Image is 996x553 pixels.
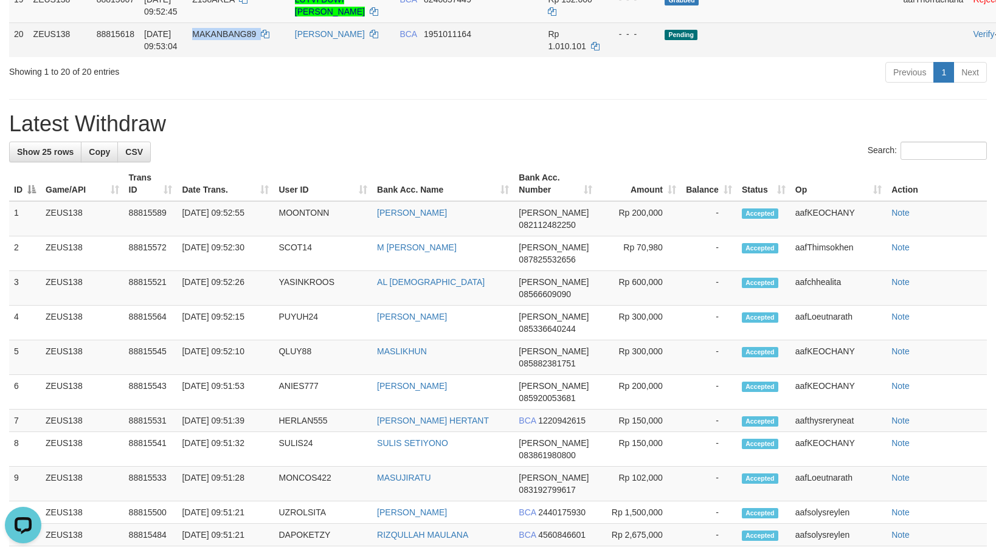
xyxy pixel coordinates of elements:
[295,29,365,39] a: [PERSON_NAME]
[372,167,514,201] th: Bank Acc. Name: activate to sort column ascending
[41,167,124,201] th: Game/API: activate to sort column ascending
[519,438,589,448] span: [PERSON_NAME]
[41,201,124,236] td: ZEUS138
[177,410,274,432] td: [DATE] 09:51:39
[9,236,41,271] td: 2
[519,416,536,425] span: BCA
[742,531,778,541] span: Accepted
[519,277,589,287] span: [PERSON_NAME]
[124,306,178,340] td: 88815564
[41,467,124,501] td: ZEUS138
[192,29,256,39] span: MAKANBANG89
[41,236,124,271] td: ZEUS138
[790,410,887,432] td: aafthysreryneat
[377,346,427,356] a: MASLIKHUN
[519,381,589,391] span: [PERSON_NAME]
[790,271,887,306] td: aafchhealita
[891,438,910,448] a: Note
[742,439,778,449] span: Accepted
[519,530,536,540] span: BCA
[177,501,274,524] td: [DATE] 09:51:21
[891,312,910,321] a: Note
[681,236,737,271] td: -
[742,382,778,392] span: Accepted
[538,416,586,425] span: Copy 1220942615 to clipboard
[9,375,41,410] td: 6
[790,306,887,340] td: aafLoeutnarath
[891,416,910,425] a: Note
[790,467,887,501] td: aafLoeutnarath
[377,208,447,218] a: [PERSON_NAME]
[742,347,778,357] span: Accepted
[790,236,887,271] td: aafThimsokhen
[177,236,274,271] td: [DATE] 09:52:30
[124,524,178,546] td: 88815484
[891,530,910,540] a: Note
[177,167,274,201] th: Date Trans.: activate to sort column ascending
[597,524,681,546] td: Rp 2,675,000
[597,236,681,271] td: Rp 70,980
[89,147,110,157] span: Copy
[953,62,987,83] a: Next
[41,340,124,375] td: ZEUS138
[790,201,887,236] td: aafKEOCHANY
[681,201,737,236] td: -
[891,346,910,356] a: Note
[9,61,406,78] div: Showing 1 to 20 of 20 entries
[97,29,134,39] span: 88815618
[790,501,887,524] td: aafsolysreylen
[790,167,887,201] th: Op: activate to sort column ascending
[377,507,447,517] a: [PERSON_NAME]
[41,501,124,524] td: ZEUS138
[9,112,987,136] h1: Latest Withdraw
[891,242,910,252] a: Note
[124,501,178,524] td: 88815500
[9,142,81,162] a: Show 25 rows
[868,142,987,160] label: Search:
[519,393,575,403] span: Copy 085920053681 to clipboard
[519,255,575,264] span: Copy 087825532656 to clipboard
[177,340,274,375] td: [DATE] 09:52:10
[274,306,372,340] td: PUYUH24
[681,467,737,501] td: -
[9,410,41,432] td: 7
[124,236,178,271] td: 88815572
[519,242,589,252] span: [PERSON_NAME]
[124,340,178,375] td: 88815545
[790,375,887,410] td: aafKEOCHANY
[81,142,118,162] a: Copy
[9,467,41,501] td: 9
[9,167,41,201] th: ID: activate to sort column descending
[177,524,274,546] td: [DATE] 09:51:21
[274,271,372,306] td: YASINKROOS
[519,450,575,460] span: Copy 083861980800 to clipboard
[377,416,489,425] a: [PERSON_NAME] HERTANT
[742,416,778,427] span: Accepted
[597,306,681,340] td: Rp 300,000
[41,432,124,467] td: ZEUS138
[681,271,737,306] td: -
[973,29,994,39] a: Verify
[933,62,954,83] a: 1
[519,485,575,495] span: Copy 083192799617 to clipboard
[377,530,468,540] a: RIZQULLAH MAULANA
[424,29,471,39] span: Copy 1951011164 to clipboard
[790,524,887,546] td: aafsolysreylen
[41,375,124,410] td: ZEUS138
[519,473,589,483] span: [PERSON_NAME]
[41,306,124,340] td: ZEUS138
[177,271,274,306] td: [DATE] 09:52:26
[124,375,178,410] td: 88815543
[891,507,910,517] a: Note
[9,501,41,524] td: 10
[790,340,887,375] td: aafKEOCHANY
[681,375,737,410] td: -
[124,410,178,432] td: 88815531
[274,432,372,467] td: SULIS24
[681,501,737,524] td: -
[597,167,681,201] th: Amount: activate to sort column ascending
[519,312,589,321] span: [PERSON_NAME]
[274,236,372,271] td: SCOT14
[274,524,372,546] td: DAPOKETZY
[41,410,124,432] td: ZEUS138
